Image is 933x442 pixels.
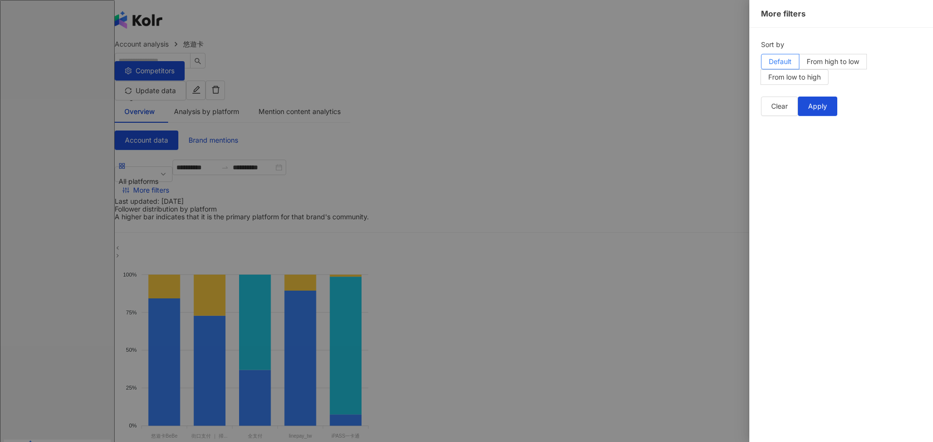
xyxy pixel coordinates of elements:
button: Clear [761,97,798,116]
div: More filters [761,8,921,19]
span: Apply [808,102,827,110]
span: From high to low [807,57,859,65]
span: Clear [771,102,788,110]
button: Apply [798,97,837,116]
span: Default [769,57,792,65]
span: From low to high [768,73,821,81]
label: Sort by [761,39,791,50]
